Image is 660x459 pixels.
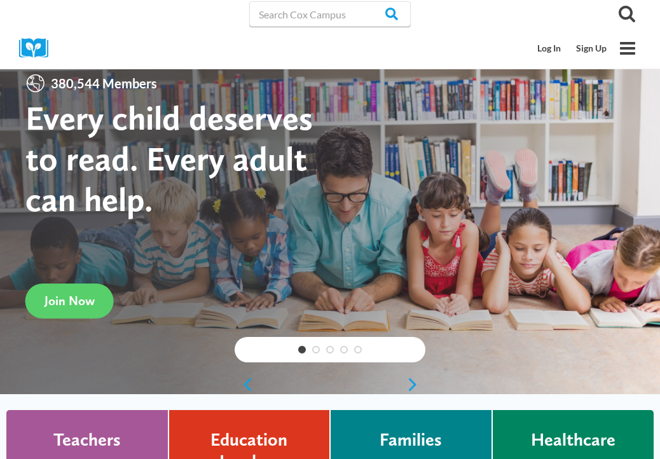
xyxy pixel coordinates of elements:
[235,372,425,397] div: content slider buttons
[249,1,411,27] input: Search Cox Campus
[354,346,362,353] a: 5
[326,346,334,353] a: 3
[614,35,641,62] button: Open menu
[380,429,442,451] h4: Families
[25,284,114,319] a: Join Now
[530,36,568,60] a: Log In
[46,73,162,93] span: 380,544 Members
[531,429,615,451] h4: Healthcare
[340,346,348,353] a: 4
[298,346,306,353] a: 1
[25,97,313,219] strong: Every child deserves to read. Every adult can help.
[530,36,614,60] nav: Secondary Mobile Navigation
[53,429,121,451] h4: Teachers
[312,346,320,353] a: 2
[406,377,425,392] a: next
[568,36,614,60] a: Sign Up
[235,377,254,392] a: previous
[19,38,57,58] img: Cox Campus
[45,293,95,308] span: Join Now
